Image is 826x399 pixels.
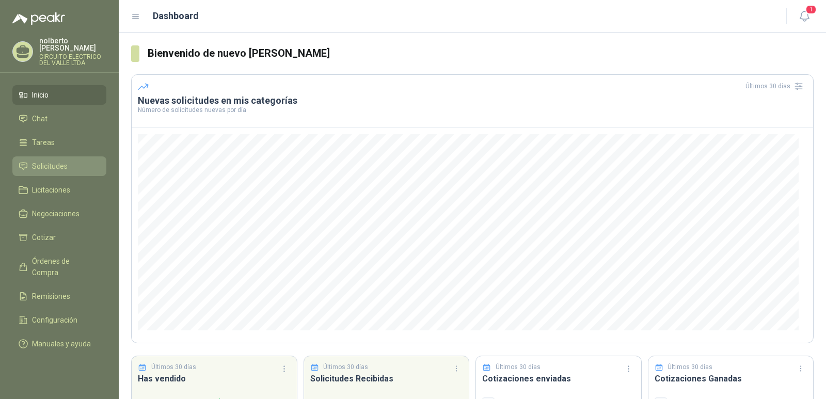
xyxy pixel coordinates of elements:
[482,372,635,385] h3: Cotizaciones enviadas
[32,137,55,148] span: Tareas
[323,362,368,372] p: Últimos 30 días
[795,7,814,26] button: 1
[138,107,807,113] p: Número de solicitudes nuevas por día
[32,256,97,278] span: Órdenes de Compra
[12,156,106,176] a: Solicitudes
[153,9,199,23] h1: Dashboard
[39,37,106,52] p: nolberto [PERSON_NAME]
[32,208,80,219] span: Negociaciones
[32,338,91,349] span: Manuales y ayuda
[745,78,807,94] div: Últimos 30 días
[32,291,70,302] span: Remisiones
[805,5,817,14] span: 1
[32,314,77,326] span: Configuración
[655,372,807,385] h3: Cotizaciones Ganadas
[32,89,49,101] span: Inicio
[138,94,807,107] h3: Nuevas solicitudes en mis categorías
[12,286,106,306] a: Remisiones
[12,228,106,247] a: Cotizar
[668,362,712,372] p: Últimos 30 días
[138,372,291,385] h3: Has vendido
[32,161,68,172] span: Solicitudes
[12,12,65,25] img: Logo peakr
[496,362,541,372] p: Últimos 30 días
[12,310,106,330] a: Configuración
[12,251,106,282] a: Órdenes de Compra
[12,180,106,200] a: Licitaciones
[12,133,106,152] a: Tareas
[12,109,106,129] a: Chat
[12,204,106,224] a: Negociaciones
[12,85,106,105] a: Inicio
[32,113,47,124] span: Chat
[12,334,106,354] a: Manuales y ayuda
[148,45,814,61] h3: Bienvenido de nuevo [PERSON_NAME]
[151,362,196,372] p: Últimos 30 días
[32,232,56,243] span: Cotizar
[39,54,106,66] p: CIRCUITO ELECTRICO DEL VALLE LTDA
[310,372,463,385] h3: Solicitudes Recibidas
[32,184,70,196] span: Licitaciones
